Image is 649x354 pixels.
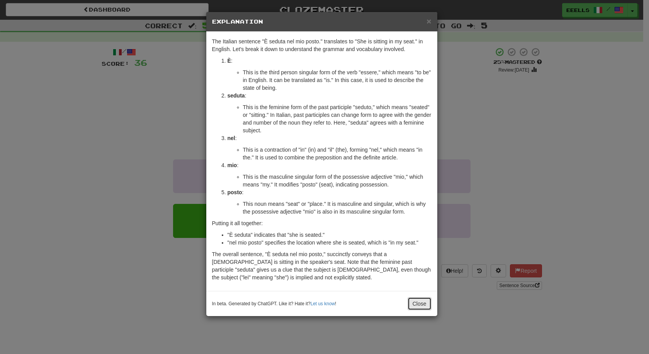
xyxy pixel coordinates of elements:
[212,250,432,281] p: The overall sentence, "È seduta nel mio posto," succinctly conveys that a [DEMOGRAPHIC_DATA] is s...
[228,92,245,99] strong: seduta
[311,301,335,306] a: Let us know
[228,231,432,239] li: "È seduta" indicates that "she is seated."
[426,17,431,26] span: ×
[228,135,235,141] strong: nel
[228,92,432,99] p: :
[212,38,432,53] p: The Italian sentence "È seduta nel mio posto." translates to "She is sitting in my seat." in Engl...
[243,103,432,134] li: This is the feminine form of the past participle "seduto," which means "seated" or "sitting." In ...
[212,301,336,307] small: In beta. Generated by ChatGPT. Like it? Hate it? !
[228,57,432,65] p: :
[408,297,432,310] button: Close
[228,161,432,169] p: :
[212,18,432,26] h5: Explanation
[228,188,432,196] p: :
[228,58,231,64] strong: È
[228,239,432,246] li: "nel mio posto" specifies the location where she is seated, which is "in my seat."
[426,17,431,25] button: Close
[243,173,432,188] li: This is the masculine singular form of the possessive adjective "mio," which means "my." It modif...
[212,219,432,227] p: Putting it all together:
[243,146,432,161] li: This is a contraction of "in" (in) and "il" (the), forming "nel," which means "in the." It is use...
[228,162,237,168] strong: mio
[228,189,242,195] strong: posto
[228,134,432,142] p: :
[243,200,432,215] li: This noun means "seat" or "place." It is masculine and singular, which is why the possessive adje...
[243,68,432,92] li: This is the third person singular form of the verb "essere," which means "to be" in English. It c...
